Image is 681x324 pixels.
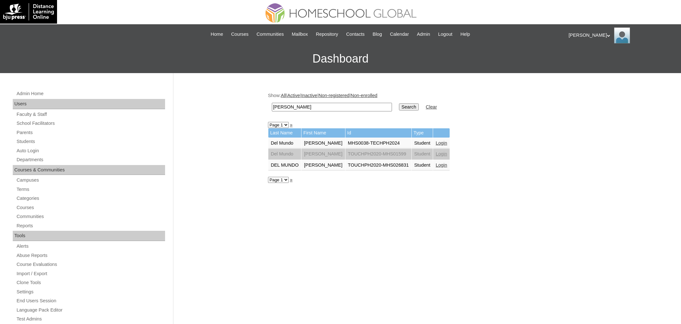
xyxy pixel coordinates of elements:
[343,31,368,38] a: Contacts
[16,260,165,268] a: Course Evaluations
[435,31,456,38] a: Logout
[390,31,409,38] span: Calendar
[16,204,165,212] a: Courses
[301,149,345,160] td: [PERSON_NAME]
[417,31,430,38] span: Admin
[369,31,385,38] a: Blog
[345,160,411,171] td: TOUCHPH2020-MHS026831
[16,242,165,250] a: Alerts
[211,31,223,38] span: Home
[268,149,301,160] td: Del Mundo
[231,31,249,38] span: Courses
[345,128,411,138] td: Id
[457,31,473,38] a: Help
[16,156,165,164] a: Departments
[13,99,165,109] div: Users
[414,31,433,38] a: Admin
[13,231,165,241] div: Tools
[426,104,437,109] a: Clear
[13,165,165,175] div: Courses & Communities
[16,315,165,323] a: Test Admins
[268,92,583,115] div: Show: | | | |
[16,297,165,305] a: End Users Session
[569,27,675,43] div: [PERSON_NAME]
[16,252,165,260] a: Abuse Reports
[412,160,433,171] td: Student
[345,149,411,160] td: TOUCHPH2020-MHS01599
[16,138,165,146] a: Students
[351,93,377,98] a: Non-enrolled
[346,31,365,38] span: Contacts
[436,151,447,156] a: Login
[3,44,678,73] h3: Dashboard
[316,31,338,38] span: Repository
[16,119,165,127] a: School Facilitators
[301,93,317,98] a: Inactive
[614,27,630,43] img: Ariane Ebuen
[16,185,165,193] a: Terms
[16,194,165,202] a: Categories
[16,176,165,184] a: Campuses
[301,160,345,171] td: [PERSON_NAME]
[16,213,165,221] a: Communities
[268,138,301,149] td: Del Mundo
[319,93,350,98] a: Non-registered
[412,138,433,149] td: Student
[387,31,412,38] a: Calendar
[281,93,286,98] a: All
[16,279,165,287] a: Clone Tools
[228,31,252,38] a: Courses
[460,31,470,38] span: Help
[301,138,345,149] td: [PERSON_NAME]
[268,160,301,171] td: DEL MUNDO
[16,129,165,137] a: Parents
[292,31,308,38] span: Mailbox
[301,128,345,138] td: First Name
[287,93,300,98] a: Active
[289,31,311,38] a: Mailbox
[399,103,419,110] input: Search
[16,270,165,278] a: Import / Export
[438,31,453,38] span: Logout
[272,103,392,111] input: Search
[436,162,447,168] a: Login
[257,31,284,38] span: Communities
[290,177,293,182] a: »
[253,31,287,38] a: Communities
[3,3,54,20] img: logo-white.png
[412,128,433,138] td: Type
[16,222,165,230] a: Reports
[207,31,226,38] a: Home
[345,138,411,149] td: MHS0038-TECHPH2024
[16,110,165,118] a: Faculty & Staff
[268,128,301,138] td: Last Name
[290,122,293,127] a: »
[16,90,165,98] a: Admin Home
[313,31,341,38] a: Repository
[16,147,165,155] a: Auto Login
[412,149,433,160] td: Student
[436,140,447,146] a: Login
[16,306,165,314] a: Language Pack Editor
[16,288,165,296] a: Settings
[373,31,382,38] span: Blog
